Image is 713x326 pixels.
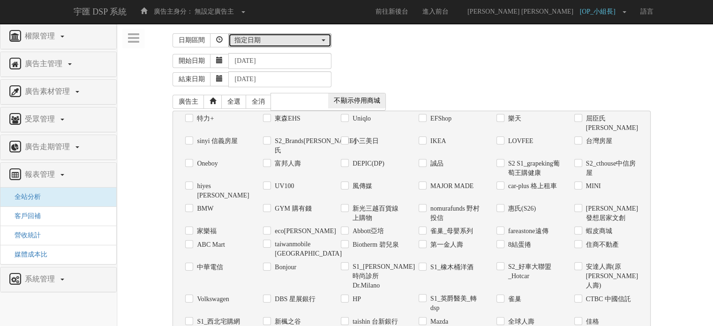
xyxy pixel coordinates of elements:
label: taiwanmobile [GEOGRAPHIC_DATA] [272,240,327,258]
label: Bonjour [272,263,296,272]
a: 廣告走期管理 [8,140,109,155]
label: DEPIC(DP) [350,159,384,168]
label: S1_英爵醫美_轉dsp [428,294,482,313]
label: S2_Brands[PERSON_NAME]氏 [272,136,327,155]
a: 全站分析 [8,193,41,200]
label: 屈臣氏[PERSON_NAME] [584,114,638,133]
label: S1_橡木桶洋酒 [428,263,473,272]
label: S1_[PERSON_NAME]時尚診所Dr.Milano [350,262,405,290]
label: ABC Mart [195,240,225,250]
label: 樂天 [506,114,521,123]
label: 東森EHS [272,114,300,123]
a: 營收統計 [8,232,41,239]
a: 權限管理 [8,29,109,44]
span: 廣告素材管理 [23,87,75,95]
label: 小三美日 [350,136,379,146]
span: [PERSON_NAME] [PERSON_NAME] [463,8,578,15]
label: LOVFEE [506,136,533,146]
label: 惠氏(S26) [506,204,536,213]
label: GYM 購有錢 [272,204,311,213]
span: 廣告主管理 [23,60,67,68]
label: 住商不動產 [584,240,619,250]
span: 受眾管理 [23,115,60,123]
label: 8結蛋捲 [506,240,531,250]
label: 風傳媒 [350,182,372,191]
label: eco[PERSON_NAME] [272,227,327,236]
label: Uniqlo [350,114,371,123]
label: CTBC 中國信託 [584,295,631,304]
label: DBS 星展銀行 [272,295,315,304]
span: 廣告走期管理 [23,143,75,151]
a: 報表管理 [8,167,109,182]
a: 廣告素材管理 [8,84,109,99]
label: BMW [195,204,213,213]
label: S2_cthouse中信房屋 [584,159,638,178]
label: S2 S1_grapeking葡萄王購健康 [506,159,560,178]
a: 全消 [246,95,271,109]
span: 無設定廣告主 [195,8,234,15]
a: 廣告主管理 [8,57,109,72]
a: 系統管理 [8,272,109,287]
label: nomurafunds 野村投信 [428,204,482,223]
label: HP [350,295,361,304]
div: 指定日期 [234,36,320,45]
label: [PERSON_NAME]發想居家文創 [584,204,638,223]
button: 指定日期 [228,33,331,47]
label: 家樂福 [195,227,217,236]
label: fareastone遠傳 [506,227,548,236]
label: 安達人壽(原[PERSON_NAME]人壽) [584,262,638,290]
label: 富邦人壽 [272,159,301,168]
label: Biotherm 碧兒泉 [350,240,398,250]
label: 特力+ [195,114,214,123]
label: Oneboy [195,159,218,168]
a: 媒體成本比 [8,251,47,258]
span: 廣告主身分： [154,8,193,15]
label: 台灣房屋 [584,136,612,146]
label: 雀巢 [506,295,521,304]
a: 受眾管理 [8,112,109,127]
label: UV100 [272,182,294,191]
label: Volkswagen [195,295,229,304]
label: sinyi 信義房屋 [195,136,238,146]
label: IKEA [428,136,446,146]
span: 報表管理 [23,170,60,178]
label: car-plus 格上租車 [506,182,557,191]
label: S2_好車大聯盟_Hotcar [506,262,560,281]
label: MAJOR MADE [428,182,473,191]
label: Abbott亞培 [350,227,384,236]
label: 雀巢_母嬰系列 [428,227,473,236]
label: MINI [584,182,601,191]
span: 不顯示停用商城 [328,93,385,108]
a: 客戶回補 [8,212,41,220]
label: 第一金人壽 [428,240,463,250]
span: [OP_小組長] [580,8,620,15]
label: 中華電信 [195,263,223,272]
label: 誠品 [428,159,443,168]
span: 權限管理 [23,32,60,40]
span: 系統管理 [23,275,60,283]
a: 全選 [221,95,247,109]
label: hiyes [PERSON_NAME] [195,182,249,200]
label: EFShop [428,114,451,123]
label: 蝦皮商城 [584,227,612,236]
label: 新光三越百貨線上購物 [350,204,405,223]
